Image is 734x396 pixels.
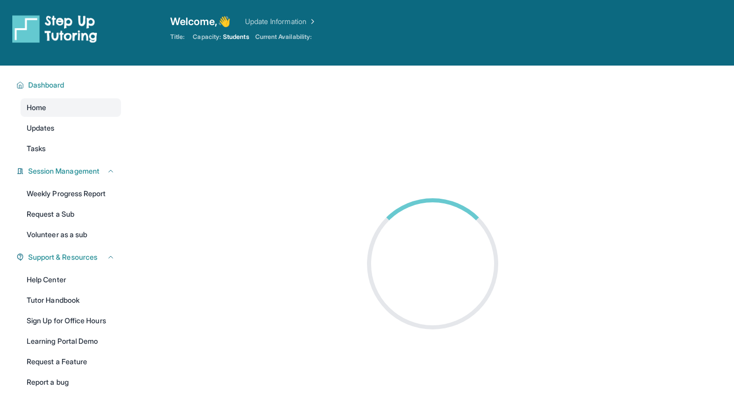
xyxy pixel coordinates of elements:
[245,16,317,27] a: Update Information
[24,80,115,90] button: Dashboard
[193,33,221,41] span: Capacity:
[307,16,317,27] img: Chevron Right
[170,33,185,41] span: Title:
[21,225,121,244] a: Volunteer as a sub
[255,33,312,41] span: Current Availability:
[27,123,55,133] span: Updates
[21,311,121,330] a: Sign Up for Office Hours
[21,352,121,371] a: Request a Feature
[27,143,46,154] span: Tasks
[24,252,115,262] button: Support & Resources
[223,33,249,41] span: Students
[21,291,121,309] a: Tutor Handbook
[21,119,121,137] a: Updates
[12,14,97,43] img: logo
[28,252,97,262] span: Support & Resources
[21,332,121,350] a: Learning Portal Demo
[170,14,231,29] span: Welcome, 👋
[27,102,46,113] span: Home
[21,184,121,203] a: Weekly Progress Report
[21,98,121,117] a: Home
[21,205,121,223] a: Request a Sub
[28,80,65,90] span: Dashboard
[21,139,121,158] a: Tasks
[21,270,121,289] a: Help Center
[21,373,121,391] a: Report a bug
[28,166,99,176] span: Session Management
[24,166,115,176] button: Session Management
